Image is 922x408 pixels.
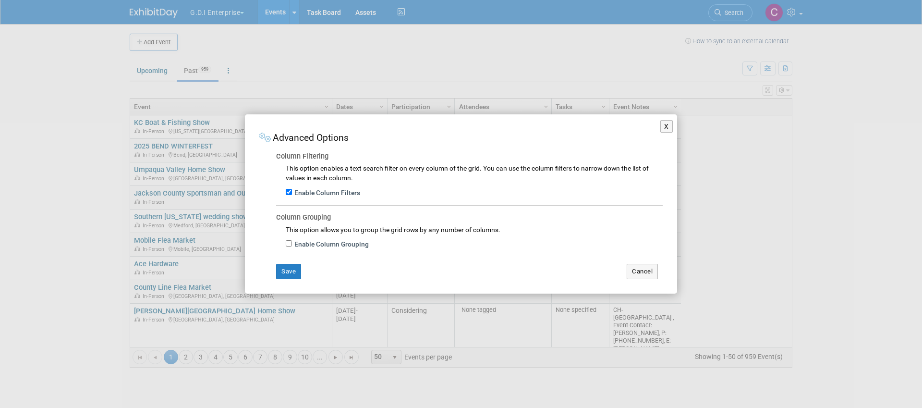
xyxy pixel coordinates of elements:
[660,120,673,133] button: X
[259,129,663,145] div: Advanced Options
[627,264,658,279] button: Cancel
[276,206,663,223] div: Column Grouping
[292,188,360,198] label: Enable Column Filters
[286,223,663,235] div: This option allows you to group the grid rows by any number of columns.
[276,264,301,279] button: Save
[286,161,663,183] div: This option enables a text search filter on every column of the grid. You can use the column filt...
[292,240,369,249] label: Enable Column Grouping
[276,145,663,162] div: Column Filtering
